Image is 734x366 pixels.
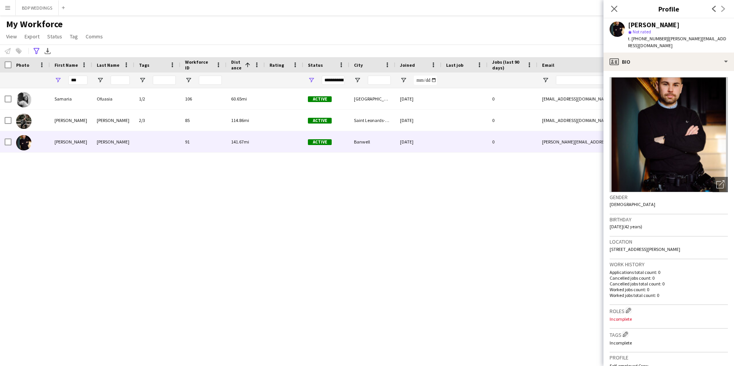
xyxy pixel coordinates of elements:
[231,96,247,102] span: 60.65mi
[610,77,728,192] img: Crew avatar or photo
[603,4,734,14] h3: Profile
[180,110,226,131] div: 85
[610,216,728,223] h3: Birthday
[395,88,441,109] div: [DATE]
[308,62,323,68] span: Status
[349,110,395,131] div: Saint Leonards-on-sea
[610,201,655,207] span: [DEMOGRAPHIC_DATA]
[32,46,41,56] app-action-btn: Advanced filters
[308,77,315,84] button: Open Filter Menu
[21,31,43,41] a: Export
[556,76,686,85] input: Email Filter Input
[610,261,728,268] h3: Work history
[55,77,61,84] button: Open Filter Menu
[92,88,134,109] div: Ofuasia
[603,53,734,71] div: Bio
[92,110,134,131] div: [PERSON_NAME]
[92,131,134,152] div: [PERSON_NAME]
[43,46,52,56] app-action-btn: Export XLSX
[97,77,104,84] button: Open Filter Menu
[47,33,62,40] span: Status
[308,96,332,102] span: Active
[50,110,92,131] div: [PERSON_NAME]
[488,110,537,131] div: 0
[349,88,395,109] div: [GEOGRAPHIC_DATA]
[16,0,59,15] button: BDP WEDDINGS
[610,281,728,287] p: Cancelled jobs total count: 0
[6,18,63,30] span: My Workforce
[308,139,332,145] span: Active
[395,131,441,152] div: [DATE]
[610,246,680,252] span: [STREET_ADDRESS][PERSON_NAME]
[180,131,226,152] div: 91
[628,21,679,28] div: [PERSON_NAME]
[628,36,726,48] span: | [PERSON_NAME][EMAIL_ADDRESS][DOMAIN_NAME]
[3,31,20,41] a: View
[111,76,130,85] input: Last Name Filter Input
[44,31,65,41] a: Status
[610,269,728,275] p: Applications total count: 0
[610,307,728,315] h3: Roles
[354,62,363,68] span: City
[488,88,537,109] div: 0
[68,76,88,85] input: First Name Filter Input
[537,88,691,109] div: [EMAIL_ADDRESS][DOMAIN_NAME]
[610,275,728,281] p: Cancelled jobs count: 0
[610,194,728,201] h3: Gender
[16,62,29,68] span: Photo
[134,88,180,109] div: 1/2
[134,110,180,131] div: 2/3
[610,316,728,322] p: Incomplete
[713,177,728,192] div: Open photos pop-in
[6,33,17,40] span: View
[354,77,361,84] button: Open Filter Menu
[349,131,395,152] div: Banwell
[537,110,691,131] div: [EMAIL_ADDRESS][DOMAIN_NAME]
[368,76,391,85] input: City Filter Input
[139,77,146,84] button: Open Filter Menu
[395,110,441,131] div: [DATE]
[70,33,78,40] span: Tag
[180,88,226,109] div: 106
[55,62,78,68] span: First Name
[610,238,728,245] h3: Location
[537,131,691,152] div: [PERSON_NAME][EMAIL_ADDRESS][DOMAIN_NAME]
[610,287,728,292] p: Worked jobs count: 0
[446,62,463,68] span: Last job
[67,31,81,41] a: Tag
[610,224,642,229] span: [DATE] (42 years)
[16,114,31,129] img: Samuel George
[16,92,31,107] img: Samaria Ofuasia
[185,59,213,71] span: Workforce ID
[25,33,40,40] span: Export
[50,131,92,152] div: [PERSON_NAME]
[139,62,149,68] span: Tags
[628,36,668,41] span: t. [PHONE_NUMBER]
[542,77,549,84] button: Open Filter Menu
[231,59,242,71] span: Distance
[400,77,407,84] button: Open Filter Menu
[97,62,119,68] span: Last Name
[610,330,728,338] h3: Tags
[86,33,103,40] span: Comms
[153,76,176,85] input: Tags Filter Input
[610,340,728,346] p: Incomplete
[50,88,92,109] div: Samaria
[633,29,651,35] span: Not rated
[199,76,222,85] input: Workforce ID Filter Input
[83,31,106,41] a: Comms
[185,77,192,84] button: Open Filter Menu
[610,292,728,298] p: Worked jobs total count: 0
[488,131,537,152] div: 0
[231,117,249,123] span: 114.86mi
[610,354,728,361] h3: Profile
[542,62,554,68] span: Email
[492,59,524,71] span: Jobs (last 90 days)
[414,76,437,85] input: Joined Filter Input
[231,139,249,145] span: 141.67mi
[269,62,284,68] span: Rating
[308,118,332,124] span: Active
[400,62,415,68] span: Joined
[16,135,31,150] img: Samuel Norman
